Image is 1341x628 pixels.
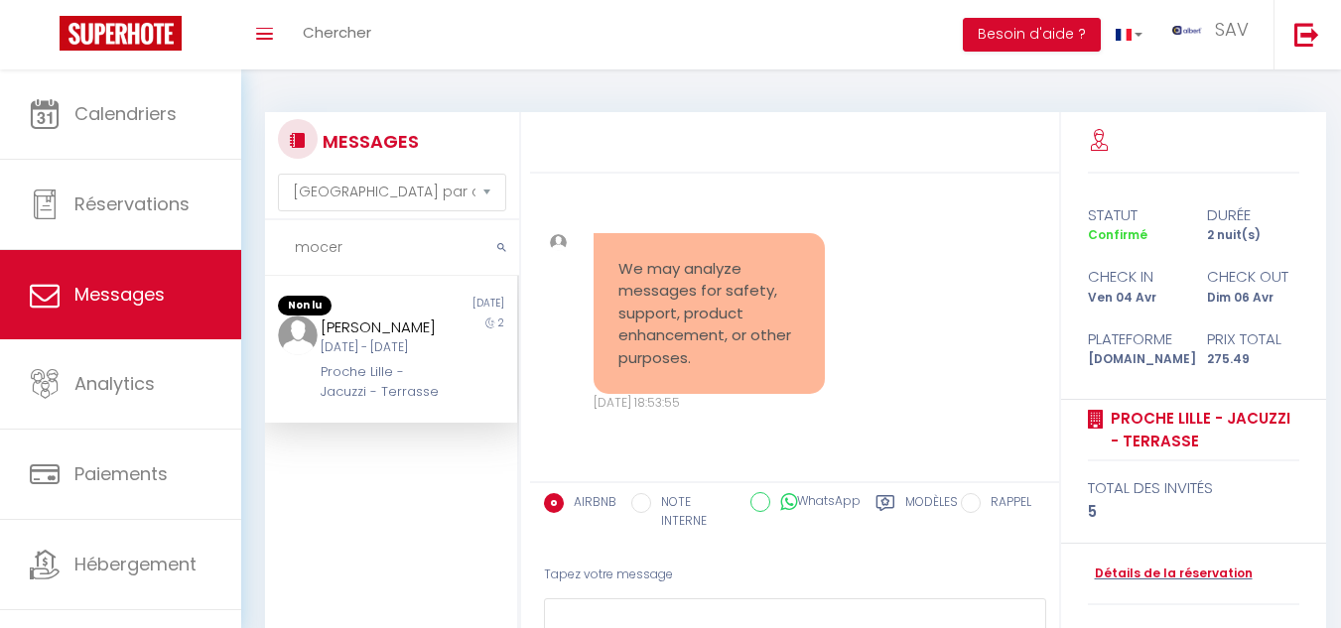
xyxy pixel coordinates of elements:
label: AIRBNB [564,493,616,515]
span: Non lu [278,296,332,315]
div: 5 [1088,500,1300,524]
div: Prix total [1193,327,1312,351]
div: [DATE] 18:53:55 [594,394,825,413]
a: Détails de la réservation [1088,565,1253,583]
span: Chercher [303,22,371,43]
div: Proche Lille - Jacuzzi - Terrasse [321,362,442,403]
label: Modèles [905,493,958,534]
img: logout [1294,22,1319,47]
label: RAPPEL [981,493,1031,515]
div: durée [1193,203,1312,227]
div: [PERSON_NAME] [321,315,442,339]
label: WhatsApp [770,492,861,514]
span: Réservations [74,191,190,216]
div: Ven 04 Avr [1074,289,1193,308]
label: NOTE INTERNE [651,493,736,531]
input: Rechercher un mot clé [265,220,519,276]
img: ... [550,234,567,251]
div: 275.49 [1193,350,1312,369]
span: 2 [498,315,504,330]
a: Proche Lille - Jacuzzi - Terrasse [1104,407,1300,453]
div: Tapez votre message [544,551,1046,599]
div: 2 nuit(s) [1193,226,1312,245]
h3: MESSAGES [318,119,419,164]
div: Dim 06 Avr [1193,289,1312,308]
div: check in [1074,265,1193,289]
span: Confirmé [1088,226,1147,243]
span: SAV [1215,17,1249,42]
img: Super Booking [60,16,182,51]
div: [DATE] - [DATE] [321,338,442,357]
div: statut [1074,203,1193,227]
img: ... [278,315,318,355]
div: check out [1193,265,1312,289]
div: Plateforme [1074,327,1193,351]
span: Analytics [74,371,155,396]
span: Paiements [74,461,168,486]
button: Besoin d'aide ? [963,18,1101,52]
img: ... [1172,26,1202,35]
pre: We may analyze messages for safety, support, product enhancement, or other purposes. [618,258,800,370]
span: Messages [74,282,165,307]
div: total des invités [1088,476,1300,500]
div: [DOMAIN_NAME] [1074,350,1193,369]
div: [DATE] [391,296,517,315]
span: Hébergement [74,552,197,576]
span: Calendriers [74,101,177,126]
